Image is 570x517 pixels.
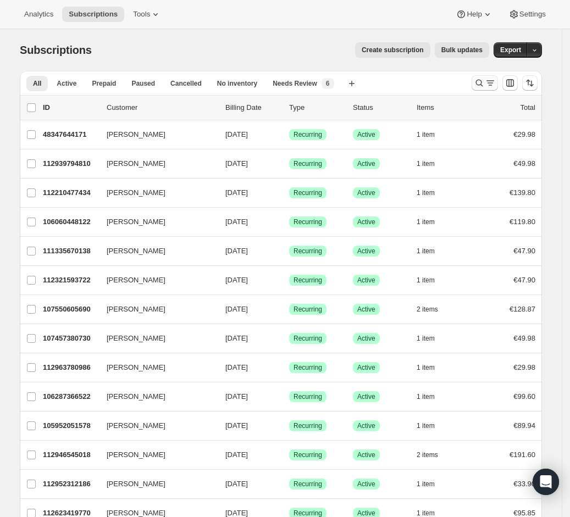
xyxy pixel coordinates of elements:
[18,7,60,22] button: Analytics
[43,273,535,288] div: 112321593722[PERSON_NAME][DATE]SuccessRecurringSuccessActive1 item€47.90
[225,509,248,517] span: [DATE]
[357,305,375,314] span: Active
[100,242,210,260] button: [PERSON_NAME]
[43,418,535,433] div: 105952051578[PERSON_NAME][DATE]SuccessRecurringSuccessActive1 item€89.94
[100,126,210,143] button: [PERSON_NAME]
[513,130,535,138] span: €29.98
[43,246,98,257] p: 111335670138
[100,417,210,435] button: [PERSON_NAME]
[417,447,450,463] button: 2 items
[100,446,210,464] button: [PERSON_NAME]
[513,334,535,342] span: €49.98
[100,475,210,493] button: [PERSON_NAME]
[357,130,375,139] span: Active
[502,75,518,91] button: Customize table column order and visibility
[294,218,322,226] span: Recurring
[100,388,210,405] button: [PERSON_NAME]
[500,46,521,54] span: Export
[294,159,322,168] span: Recurring
[362,46,424,54] span: Create subscription
[357,276,375,285] span: Active
[417,130,435,139] span: 1 item
[357,188,375,197] span: Active
[417,302,450,317] button: 2 items
[43,333,98,344] p: 107457380730
[107,391,165,402] span: [PERSON_NAME]
[92,79,116,88] span: Prepaid
[357,218,375,226] span: Active
[357,421,375,430] span: Active
[43,479,98,490] p: 112952312186
[107,333,165,344] span: [PERSON_NAME]
[100,184,210,202] button: [PERSON_NAME]
[417,127,447,142] button: 1 item
[357,480,375,488] span: Active
[441,46,483,54] span: Bulk updates
[417,421,435,430] span: 1 item
[131,79,155,88] span: Paused
[289,102,344,113] div: Type
[355,42,430,58] button: Create subscription
[43,362,98,373] p: 112963780986
[533,469,559,495] div: Open Intercom Messenger
[43,127,535,142] div: 48347644171[PERSON_NAME][DATE]SuccessRecurringSuccessActive1 item€29.98
[417,156,447,171] button: 1 item
[417,418,447,433] button: 1 item
[69,10,118,19] span: Subscriptions
[294,363,322,372] span: Recurring
[43,102,98,113] p: ID
[357,247,375,255] span: Active
[435,42,489,58] button: Bulk updates
[225,392,248,401] span: [DATE]
[100,359,210,376] button: [PERSON_NAME]
[225,218,248,226] span: [DATE]
[133,10,150,19] span: Tools
[225,480,248,488] span: [DATE]
[510,451,535,459] span: €191.60
[107,129,165,140] span: [PERSON_NAME]
[494,42,528,58] button: Export
[43,156,535,171] div: 112939794810[PERSON_NAME][DATE]SuccessRecurringSuccessActive1 item€49.98
[417,476,447,492] button: 1 item
[417,102,472,113] div: Items
[43,476,535,492] div: 112952312186[PERSON_NAME][DATE]SuccessRecurringSuccessActive1 item€33.90
[107,246,165,257] span: [PERSON_NAME]
[43,420,98,431] p: 105952051578
[417,214,447,230] button: 1 item
[510,188,535,197] span: €139.80
[43,187,98,198] p: 112210477434
[126,7,168,22] button: Tools
[417,276,435,285] span: 1 item
[510,305,535,313] span: €128.87
[43,216,98,227] p: 106060448122
[294,188,322,197] span: Recurring
[43,389,535,404] div: 106287366522[PERSON_NAME][DATE]SuccessRecurringSuccessActive1 item€99.60
[225,130,248,138] span: [DATE]
[417,305,438,314] span: 2 items
[294,392,322,401] span: Recurring
[43,449,98,460] p: 112946545018
[43,447,535,463] div: 112946545018[PERSON_NAME][DATE]SuccessRecurringSuccessActive2 items€191.60
[43,304,98,315] p: 107550605690
[417,331,447,346] button: 1 item
[20,44,92,56] span: Subscriptions
[225,421,248,430] span: [DATE]
[107,275,165,286] span: [PERSON_NAME]
[357,392,375,401] span: Active
[513,363,535,371] span: €29.98
[225,305,248,313] span: [DATE]
[521,102,535,113] p: Total
[417,389,447,404] button: 1 item
[467,10,482,19] span: Help
[62,7,124,22] button: Subscriptions
[43,302,535,317] div: 107550605690[PERSON_NAME][DATE]SuccessRecurringSuccessActive2 items€128.87
[417,273,447,288] button: 1 item
[513,480,535,488] span: €33.90
[294,334,322,343] span: Recurring
[502,7,552,22] button: Settings
[217,79,257,88] span: No inventory
[107,449,165,460] span: [PERSON_NAME]
[513,159,535,168] span: €49.98
[417,218,435,226] span: 1 item
[417,451,438,459] span: 2 items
